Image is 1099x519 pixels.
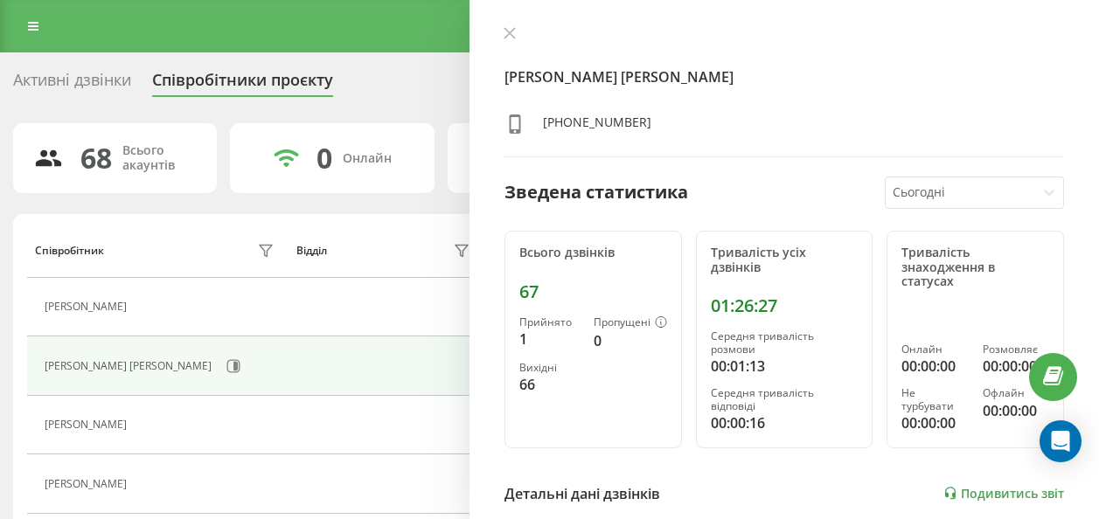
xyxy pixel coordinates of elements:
div: [PERSON_NAME] [45,478,131,490]
div: Відділ [296,245,327,257]
div: 0 [316,142,332,175]
div: Середня тривалість розмови [711,330,859,356]
div: Тривалість знаходження в статусах [901,246,1049,289]
div: 01:26:27 [711,295,859,316]
div: [PERSON_NAME] [PERSON_NAME] [45,360,216,372]
div: 00:00:00 [983,356,1049,377]
div: Активні дзвінки [13,71,131,98]
div: 68 [80,142,112,175]
div: [PERSON_NAME] [45,419,131,431]
div: 00:01:13 [711,356,859,377]
div: 00:00:00 [901,412,968,433]
div: Тривалість усіх дзвінків [711,246,859,275]
div: Не турбувати [901,387,968,412]
div: 67 [519,281,667,302]
div: Пропущені [594,316,667,330]
a: Подивитись звіт [943,486,1064,501]
div: Онлайн [343,151,392,166]
div: 66 [519,374,580,395]
div: Вихідні [519,362,580,374]
div: 00:00:16 [711,412,859,433]
div: 0 [594,330,667,351]
div: Співробітник [35,245,104,257]
div: Середня тривалість відповіді [711,387,859,412]
div: Open Intercom Messenger [1040,420,1082,462]
div: Зведена статистика [504,179,688,205]
div: Прийнято [519,316,580,329]
div: Розмовляє [983,343,1049,356]
div: Детальні дані дзвінків [504,483,660,504]
div: 1 [519,329,580,349]
div: [PHONE_NUMBER] [543,114,651,139]
div: 00:00:00 [983,400,1049,421]
div: 00:00:00 [901,356,968,377]
div: Всього дзвінків [519,246,667,260]
div: Офлайн [983,387,1049,399]
div: Онлайн [901,343,968,356]
div: [PERSON_NAME] [45,301,131,313]
h4: [PERSON_NAME] [PERSON_NAME] [504,66,1064,87]
div: Всього акаунтів [122,143,196,173]
div: Співробітники проєкту [152,71,333,98]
